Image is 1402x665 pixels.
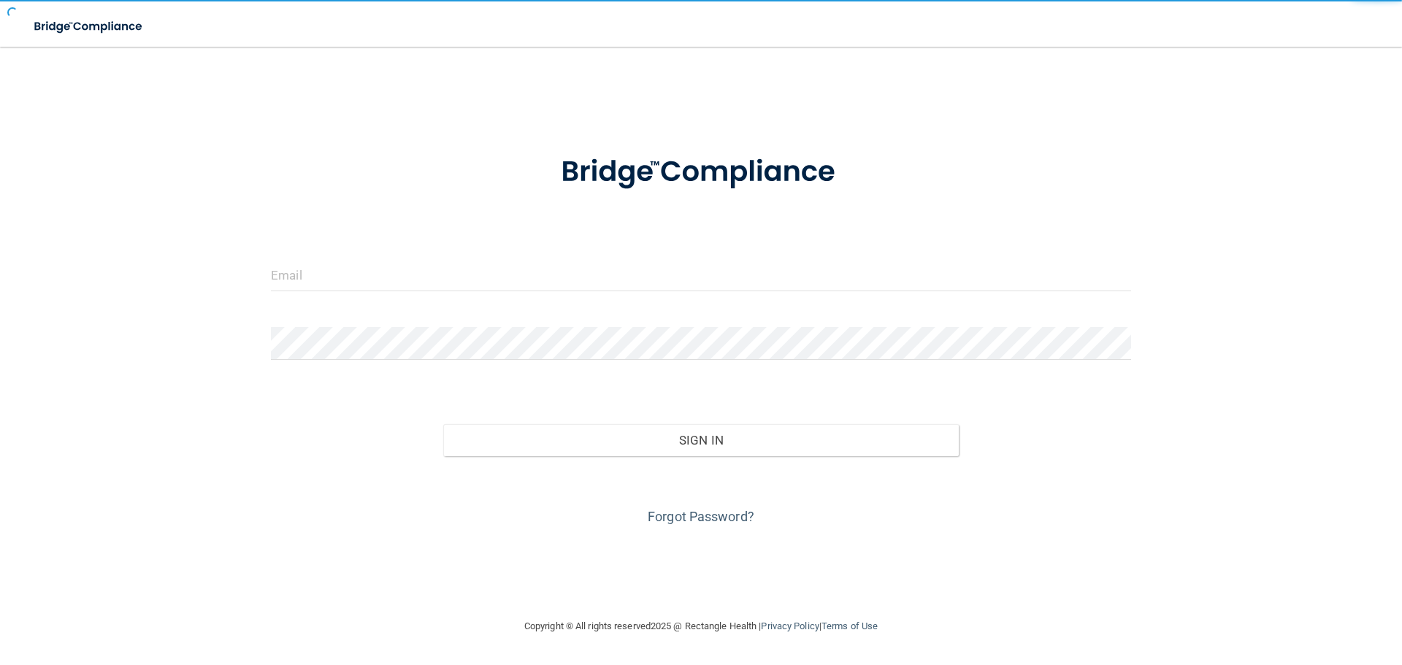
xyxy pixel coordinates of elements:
a: Terms of Use [821,620,878,631]
div: Copyright © All rights reserved 2025 @ Rectangle Health | | [434,603,968,650]
input: Email [271,258,1131,291]
img: bridge_compliance_login_screen.278c3ca4.svg [22,12,156,42]
img: bridge_compliance_login_screen.278c3ca4.svg [531,134,871,210]
a: Privacy Policy [761,620,819,631]
a: Forgot Password? [648,509,754,524]
button: Sign In [443,424,959,456]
